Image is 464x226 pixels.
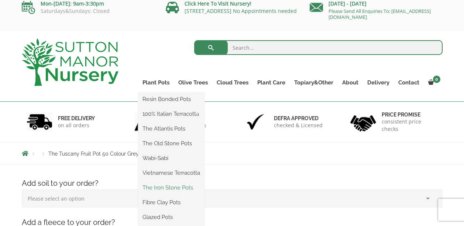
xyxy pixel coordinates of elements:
[424,77,443,88] a: 0
[382,118,438,133] p: consistent price checks
[274,122,323,129] p: checked & Licensed
[382,111,438,118] h6: Price promise
[194,40,443,55] input: Search...
[138,167,204,178] a: Vietnamese Terracotta
[253,77,290,88] a: Plant Care
[174,77,212,88] a: Olive Trees
[134,112,160,131] img: 2.jpg
[363,77,394,88] a: Delivery
[433,76,440,83] span: 0
[48,151,154,157] span: The Tuscany Fruit Pot 50 Colour Grey Stone
[350,111,376,133] img: 4.jpg
[138,197,204,208] a: Fibre Clay Pots
[338,77,363,88] a: About
[58,115,95,122] h6: FREE DELIVERY
[138,212,204,223] a: Glazed Pots
[138,182,204,193] a: The Iron Stone Pots
[27,112,52,131] img: 1.jpg
[16,178,448,189] h4: Add soil to your order?
[138,123,204,134] a: The Atlantis Pots
[329,8,431,20] a: Please Send All Enquiries To: [EMAIL_ADDRESS][DOMAIN_NAME]
[138,77,174,88] a: Plant Pots
[243,112,268,131] img: 3.jpg
[138,94,204,105] a: Resin Bonded Pots
[394,77,424,88] a: Contact
[138,138,204,149] a: The Old Stone Pots
[138,108,204,119] a: 100% Italian Terracotta
[138,153,204,164] a: Wabi-Sabi
[22,8,155,14] p: Saturdays&Sundays: Closed
[22,150,443,156] nav: Breadcrumbs
[185,7,297,14] a: [STREET_ADDRESS] No Appointments needed
[22,38,118,86] img: logo
[290,77,338,88] a: Topiary&Other
[274,115,323,122] h6: Defra approved
[58,122,95,129] p: on all orders
[212,77,253,88] a: Cloud Trees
